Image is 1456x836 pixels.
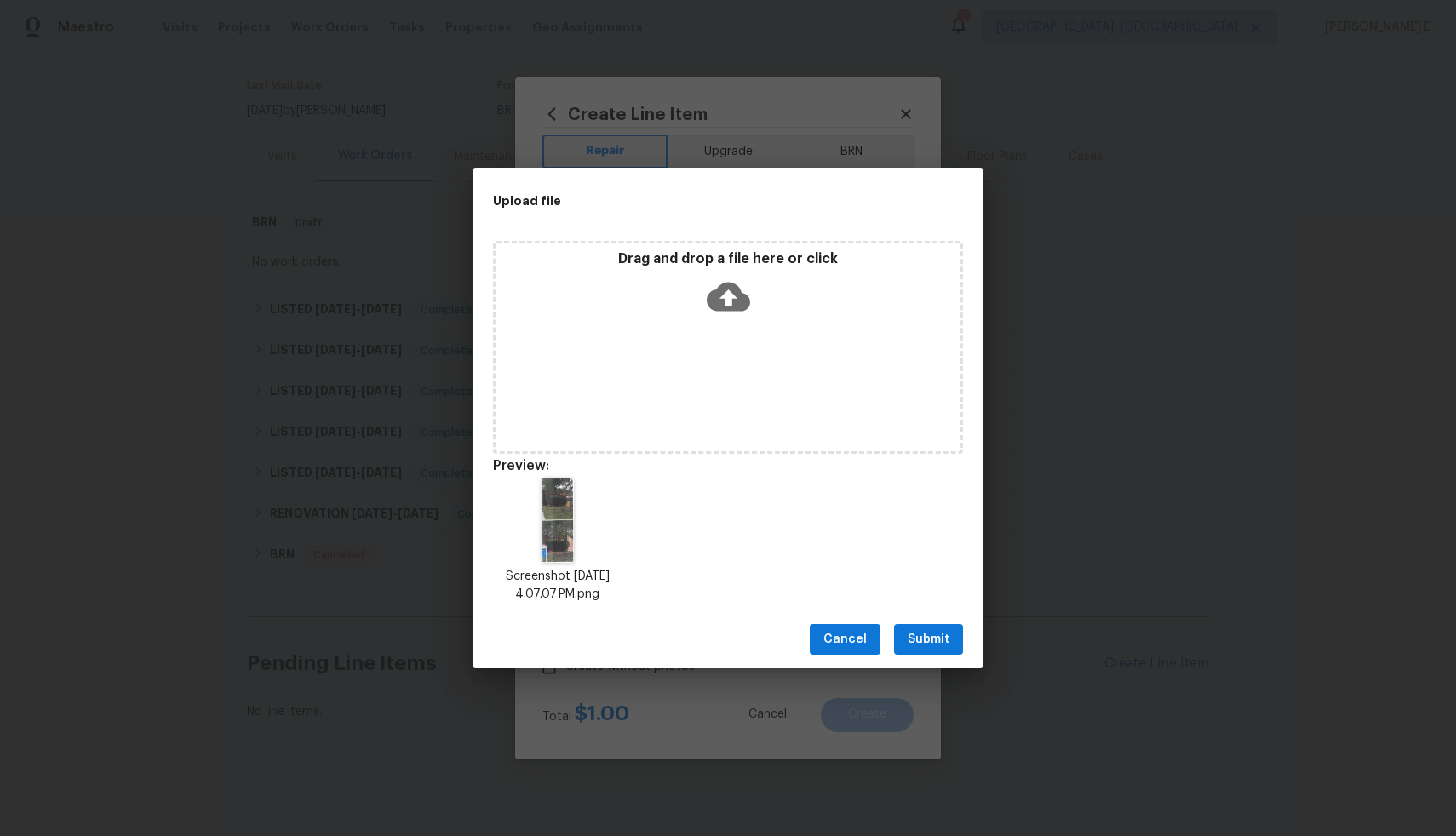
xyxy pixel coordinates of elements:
img: DvifFhk7uBLrwAAAABJRU5ErkJggg== [542,478,575,563]
button: Submit [894,624,963,656]
h2: Upload file [493,192,886,210]
span: Submit [908,629,949,650]
button: Cancel [810,624,880,656]
p: Screenshot [DATE] 4.07.07 PM.png [493,568,622,604]
p: Drag and drop a file here or click [496,250,960,268]
span: Cancel [823,629,867,650]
